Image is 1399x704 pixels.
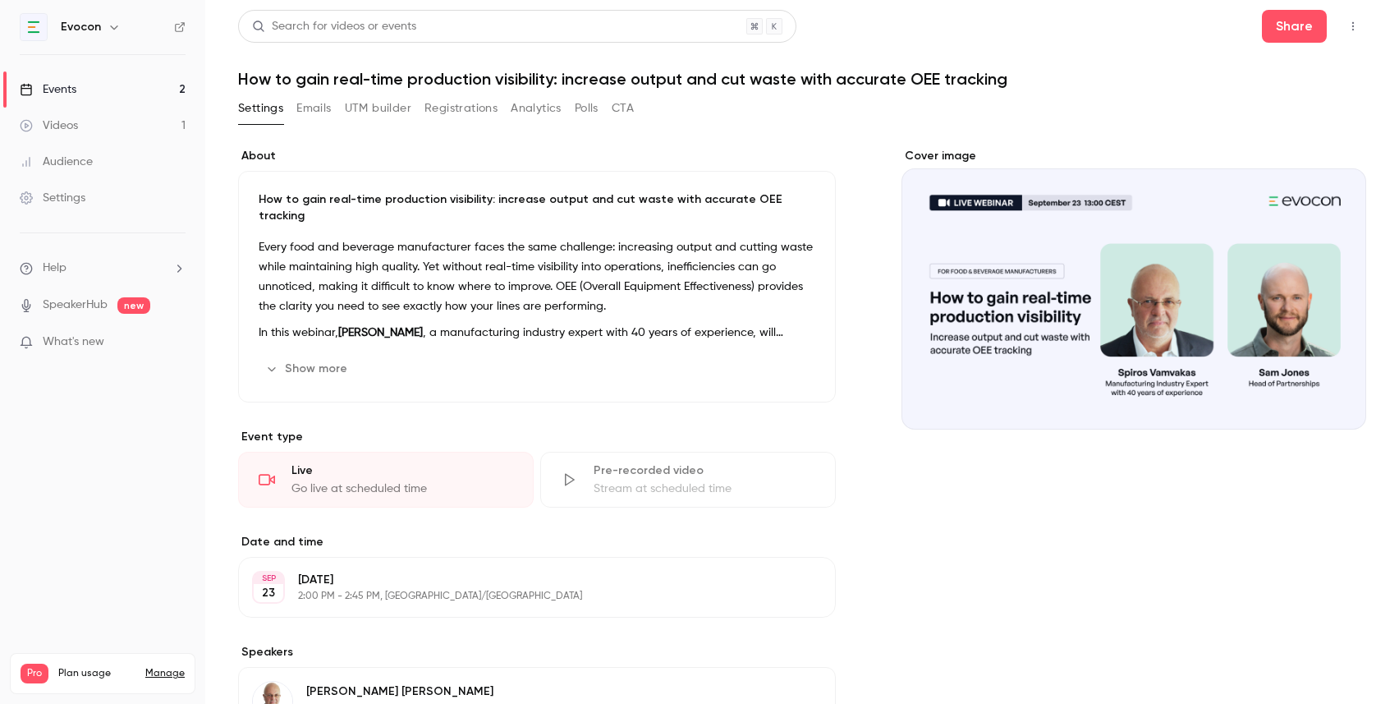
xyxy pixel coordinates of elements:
[540,452,836,508] div: Pre-recorded videoStream at scheduled time
[338,327,423,338] strong: [PERSON_NAME]
[238,534,836,550] label: Date and time
[594,481,815,497] div: Stream at scheduled time
[20,81,76,98] div: Events
[296,95,331,122] button: Emails
[238,644,836,660] label: Speakers
[21,14,47,40] img: Evocon
[20,117,78,134] div: Videos
[291,462,513,479] div: Live
[21,664,48,683] span: Pro
[58,667,135,680] span: Plan usage
[238,69,1366,89] h1: How to gain real-time production visibility: increase output and cut waste with accurate OEE trac...
[254,573,283,584] div: SEP
[238,452,534,508] div: LiveGo live at scheduled time
[306,683,729,700] p: [PERSON_NAME] [PERSON_NAME]
[259,323,815,343] p: In this webinar, , a manufacturing industry expert with 40 years of experience, will demystify OE...
[259,237,815,316] p: Every food and beverage manufacturer faces the same challenge: increasing output and cutting wast...
[43,297,108,314] a: SpeakerHub
[291,481,513,497] div: Go live at scheduled time
[252,18,416,35] div: Search for videos or events
[238,429,836,445] p: Event type
[511,95,562,122] button: Analytics
[43,334,104,351] span: What's new
[259,356,357,382] button: Show more
[117,297,150,314] span: new
[298,572,749,588] p: [DATE]
[345,95,411,122] button: UTM builder
[424,95,498,122] button: Registrations
[145,667,185,680] a: Manage
[166,335,186,350] iframe: Noticeable Trigger
[1262,10,1327,43] button: Share
[43,260,67,277] span: Help
[901,148,1366,164] label: Cover image
[298,590,749,603] p: 2:00 PM - 2:45 PM, [GEOGRAPHIC_DATA]/[GEOGRAPHIC_DATA]
[594,462,815,479] div: Pre-recorded video
[901,148,1366,430] section: Cover image
[20,154,93,170] div: Audience
[612,95,634,122] button: CTA
[238,95,283,122] button: Settings
[575,95,599,122] button: Polls
[238,148,836,164] label: About
[20,190,85,206] div: Settings
[262,585,275,601] p: 23
[61,19,101,35] h6: Evocon
[259,191,815,224] p: How to gain real-time production visibility: increase output and cut waste with accurate OEE trac...
[20,260,186,277] li: help-dropdown-opener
